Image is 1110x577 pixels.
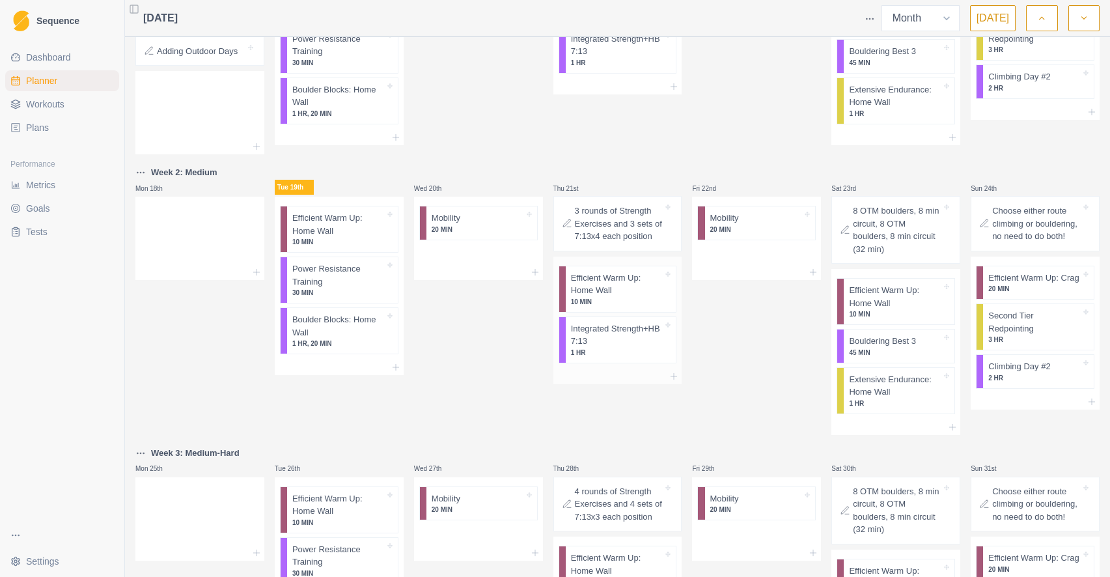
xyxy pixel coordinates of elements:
p: 3 HR [988,45,1081,55]
p: Fri 22nd [692,184,731,193]
div: Efficient Warm Up: Crag20 MIN [976,266,1094,300]
div: Integrated Strength+HB 7:131 HR [559,317,677,363]
p: Efficient Warm Up: Home Wall [849,284,941,309]
div: Efficient Warm Up: Home Wall10 MIN [559,266,677,313]
div: Adding Outdoor Days [135,36,264,66]
p: 1 HR [849,109,941,119]
div: Bouldering Best 345 MIN [837,329,955,363]
p: Mobility [432,492,460,505]
button: Settings [5,551,119,572]
p: Tue 26th [275,464,314,473]
div: Efficient Warm Up: Home Wall10 MIN [837,278,955,325]
span: Plans [26,121,49,134]
span: Goals [26,202,50,215]
p: 1 HR, 20 MIN [292,339,385,348]
div: 3 rounds of Strength Exercises and 3 sets of 7:13x4 each position [553,196,682,251]
span: Metrics [26,178,55,191]
p: 30 MIN [292,58,385,68]
p: Climbing Day #2 [988,70,1050,83]
button: [DATE] [970,5,1016,31]
p: 1 HR [571,58,663,68]
p: Wed 27th [414,464,453,473]
p: 20 MIN [432,505,524,514]
div: Choose either route climbing or bouldering, no need to do both! [971,196,1100,251]
div: Climbing Day #22 HR [976,64,1094,99]
div: Boulder Blocks: Home Wall1 HR, 20 MIN [280,77,398,124]
div: Bouldering Best 345 MIN [837,39,955,74]
p: 20 MIN [710,225,803,234]
p: Mobility [710,492,739,505]
img: Logo [13,10,29,32]
p: Adding Outdoor Days [157,45,238,58]
p: Efficient Warm Up: Home Wall [292,212,385,237]
p: Extensive Endurance: Home Wall [849,373,941,399]
p: Sat 23rd [831,184,870,193]
p: Bouldering Best 3 [849,45,916,58]
p: Boulder Blocks: Home Wall [292,83,385,109]
div: 4 rounds of Strength Exercises and 4 sets of 7:13x3 each position [553,477,682,532]
p: 45 MIN [849,348,941,358]
div: Efficient Warm Up: Home Wall10 MIN [280,486,398,533]
p: 30 MIN [292,288,385,298]
p: Sat 30th [831,464,870,473]
p: Efficient Warm Up: Home Wall [571,552,663,577]
div: Boulder Blocks: Home Wall1 HR, 20 MIN [280,307,398,354]
p: Integrated Strength+HB 7:13 [571,322,663,348]
p: Sun 31st [971,464,1010,473]
p: Efficient Warm Up: Crag [988,552,1079,565]
p: Extensive Endurance: Home Wall [849,83,941,109]
p: 3 rounds of Strength Exercises and 3 sets of 7:13x4 each position [575,204,663,243]
a: Plans [5,117,119,138]
a: LogoSequence [5,5,119,36]
p: Mon 25th [135,464,174,473]
p: 1 HR [849,399,941,408]
div: Climbing Day #22 HR [976,354,1094,389]
div: Second Tier Redpointing3 HR [976,14,1094,61]
div: Mobility20 MIN [419,486,538,521]
div: Power Resistance Training30 MIN [280,257,398,303]
p: Mobility [432,212,460,225]
p: 3 HR [988,335,1081,345]
p: 2 HR [988,83,1081,93]
p: Efficient Warm Up: Home Wall [292,492,385,518]
a: Planner [5,70,119,91]
p: Week 2: Medium [151,166,217,179]
span: Sequence [36,16,79,25]
p: 45 MIN [849,58,941,68]
p: Power Resistance Training [292,262,385,288]
p: 1 HR, 20 MIN [292,109,385,119]
p: Integrated Strength+HB 7:13 [571,33,663,58]
a: Metrics [5,175,119,195]
div: Second Tier Redpointing3 HR [976,303,1094,350]
div: Power Resistance Training30 MIN [280,27,398,74]
p: Thu 28th [553,464,592,473]
div: Choose either route climbing or bouldering, no need to do both! [971,477,1100,532]
p: 8 OTM boulders, 8 min circuit, 8 OTM boulders, 8 min circuit (32 min) [853,204,941,255]
p: 10 MIN [571,297,663,307]
div: Extensive Endurance: Home Wall1 HR [837,367,955,414]
p: Thu 21st [553,184,592,193]
div: Extensive Endurance: Home Wall1 HR [837,77,955,124]
p: Bouldering Best 3 [849,335,916,348]
p: 20 MIN [988,284,1081,294]
p: Tue 19th [275,180,314,195]
div: 8 OTM boulders, 8 min circuit, 8 OTM boulders, 8 min circuit (32 min) [831,477,960,544]
p: Efficient Warm Up: Home Wall [571,272,663,297]
span: Tests [26,225,48,238]
p: Choose either route climbing or bouldering, no need to do both! [992,485,1081,524]
p: Efficient Warm Up: Crag [988,272,1079,285]
div: Efficient Warm Up: Home Wall10 MIN [280,206,398,253]
p: 10 MIN [292,237,385,247]
p: 4 rounds of Strength Exercises and 4 sets of 7:13x3 each position [575,485,663,524]
p: Power Resistance Training [292,33,385,58]
div: Mobility20 MIN [697,486,816,521]
span: Workouts [26,98,64,111]
span: Planner [26,74,57,87]
p: 2 HR [988,373,1081,383]
a: Dashboard [5,47,119,68]
p: Wed 20th [414,184,453,193]
p: 20 MIN [988,565,1081,574]
a: Tests [5,221,119,242]
p: Power Resistance Training [292,543,385,569]
p: 10 MIN [849,309,941,319]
